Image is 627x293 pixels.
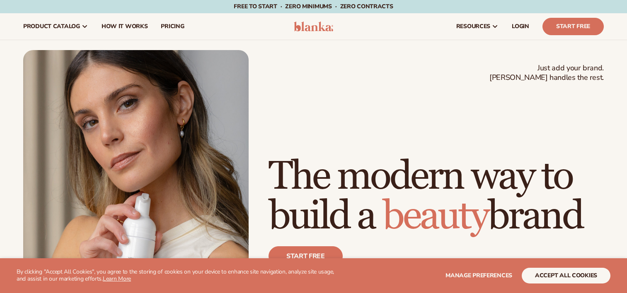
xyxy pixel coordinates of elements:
[294,22,333,31] img: logo
[154,13,191,40] a: pricing
[382,192,488,240] span: beauty
[450,13,505,40] a: resources
[489,63,604,83] span: Just add your brand. [PERSON_NAME] handles the rest.
[269,157,604,236] h1: The modern way to build a brand
[95,13,155,40] a: How It Works
[512,23,529,30] span: LOGIN
[17,269,340,283] p: By clicking "Accept All Cookies", you agree to the storing of cookies on your device to enhance s...
[269,246,343,266] a: Start free
[161,23,184,30] span: pricing
[456,23,490,30] span: resources
[522,268,610,283] button: accept all cookies
[234,2,393,10] span: Free to start · ZERO minimums · ZERO contracts
[17,13,95,40] a: product catalog
[542,18,604,35] a: Start Free
[23,23,80,30] span: product catalog
[445,271,512,279] span: Manage preferences
[103,275,131,283] a: Learn More
[445,268,512,283] button: Manage preferences
[102,23,148,30] span: How It Works
[505,13,536,40] a: LOGIN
